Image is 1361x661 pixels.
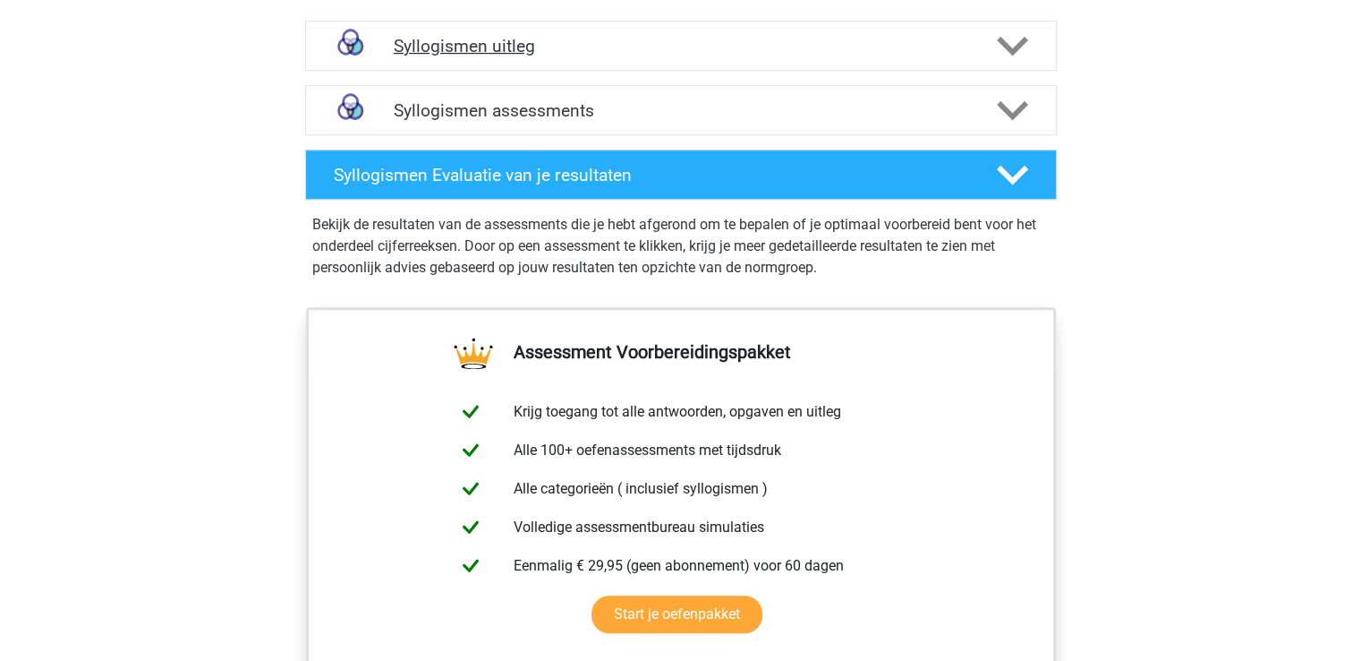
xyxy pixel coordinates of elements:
p: Bekijk de resultaten van de assessments die je hebt afgerond om te bepalen of je optimaal voorber... [312,214,1050,279]
img: syllogismen uitleg [327,23,373,69]
a: Syllogismen Evaluatie van je resultaten [298,150,1064,200]
a: Start je oefenpakket [591,596,762,633]
h4: Syllogismen Evaluatie van je resultaten [334,165,968,185]
a: uitleg Syllogismen uitleg [298,21,1064,71]
img: syllogismen assessments [327,88,373,133]
h4: Syllogismen assessments [394,100,968,121]
h4: Syllogismen uitleg [394,36,968,56]
a: assessments Syllogismen assessments [298,85,1064,135]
